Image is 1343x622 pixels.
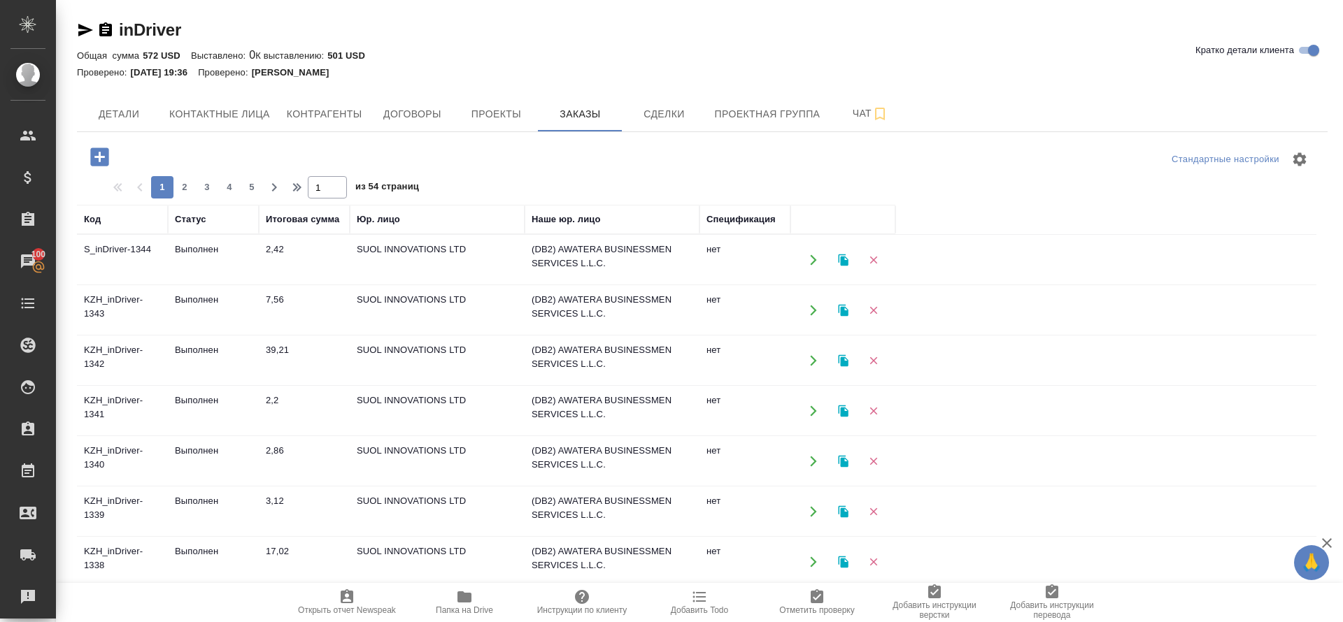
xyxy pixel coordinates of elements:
button: Клонировать [829,497,858,526]
p: Проверено: [198,67,252,78]
button: Скопировать ссылку для ЯМессенджера [77,22,94,38]
p: Проверено: [77,67,131,78]
span: Кратко детали клиента [1195,43,1294,57]
td: KZH_inDriver-1342 [77,336,168,385]
span: Контактные лица [169,106,270,123]
span: 4 [218,180,241,194]
span: Сделки [630,106,697,123]
button: Скопировать ссылку [97,22,114,38]
button: Удалить [859,447,888,475]
div: Статус [175,212,206,226]
div: 0 [77,47,1328,64]
button: Открыть отчет Newspeak [288,583,406,622]
button: Удалить [859,346,888,375]
button: Отметить проверку [758,583,876,622]
span: Договоры [378,106,446,123]
button: Открыть [799,296,827,324]
button: Клонировать [829,296,858,324]
button: Добавить инструкции перевода [993,583,1111,622]
p: 501 USD [327,50,376,61]
button: Открыть [799,547,827,576]
td: (DB2) AWATERA BUSINESSMEN SERVICES L.L.C. [525,487,699,536]
td: 2,42 [259,236,350,284]
p: Общая сумма [77,50,143,61]
span: 100 [23,247,55,261]
div: Юр. лицо [357,212,400,226]
span: Инструкции по клиенту [537,605,627,615]
td: нет [699,286,790,335]
td: нет [699,437,790,486]
td: 39,21 [259,336,350,385]
button: 🙏 [1294,545,1329,580]
button: Клонировать [829,396,858,425]
span: 5 [241,180,263,194]
p: 572 USD [143,50,191,61]
p: [DATE] 19:36 [131,67,199,78]
div: Спецификация [706,212,776,226]
div: split button [1168,149,1283,171]
p: К выставлению: [255,50,327,61]
td: SUOL INNOVATIONS LTD [350,336,525,385]
span: Папка на Drive [436,605,493,615]
td: 2,2 [259,386,350,435]
td: SUOL INNOVATIONS LTD [350,236,525,284]
td: нет [699,386,790,435]
button: Удалить [859,396,888,425]
td: 2,86 [259,437,350,486]
button: Клонировать [829,547,858,576]
td: SUOL INNOVATIONS LTD [350,437,525,486]
button: Добавить инструкции верстки [876,583,993,622]
span: Добавить Todo [671,605,728,615]
span: Контрагенты [287,106,362,123]
td: нет [699,236,790,284]
td: Выполнен [168,386,259,435]
span: Отметить проверку [779,605,854,615]
span: Настроить таблицу [1283,143,1316,176]
button: 5 [241,176,263,198]
td: (DB2) AWATERA BUSINESSMEN SERVICES L.L.C. [525,437,699,486]
td: (DB2) AWATERA BUSINESSMEN SERVICES L.L.C. [525,236,699,284]
div: Код [84,212,101,226]
button: Инструкции по клиенту [523,583,641,622]
button: Добавить проект [80,143,119,171]
td: нет [699,336,790,385]
td: (DB2) AWATERA BUSINESSMEN SERVICES L.L.C. [525,336,699,385]
button: Открыть [799,396,827,425]
span: Проекты [462,106,530,123]
div: Итоговая сумма [266,212,339,226]
td: 17,02 [259,537,350,586]
span: Детали [85,106,152,123]
button: Добавить Todo [641,583,758,622]
button: Удалить [859,547,888,576]
span: Добавить инструкции перевода [1002,600,1102,620]
td: 7,56 [259,286,350,335]
td: нет [699,487,790,536]
td: KZH_inDriver-1338 [77,537,168,586]
td: Выполнен [168,236,259,284]
td: Выполнен [168,336,259,385]
td: Выполнен [168,487,259,536]
td: нет [699,537,790,586]
button: Папка на Drive [406,583,523,622]
div: Наше юр. лицо [532,212,601,226]
button: Клонировать [829,346,858,375]
span: из 54 страниц [355,178,419,198]
td: Выполнен [168,437,259,486]
td: KZH_inDriver-1341 [77,386,168,435]
span: Добавить инструкции верстки [884,600,985,620]
button: Открыть [799,497,827,526]
button: Удалить [859,296,888,324]
td: KZH_inDriver-1339 [77,487,168,536]
button: Клонировать [829,447,858,475]
td: Выполнен [168,537,259,586]
button: 4 [218,176,241,198]
button: Открыть [799,346,827,375]
td: SUOL INNOVATIONS LTD [350,286,525,335]
td: Выполнен [168,286,259,335]
button: 2 [173,176,196,198]
td: SUOL INNOVATIONS LTD [350,487,525,536]
td: SUOL INNOVATIONS LTD [350,537,525,586]
a: 100 [3,244,52,279]
span: 3 [196,180,218,194]
p: Выставлено: [191,50,249,61]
